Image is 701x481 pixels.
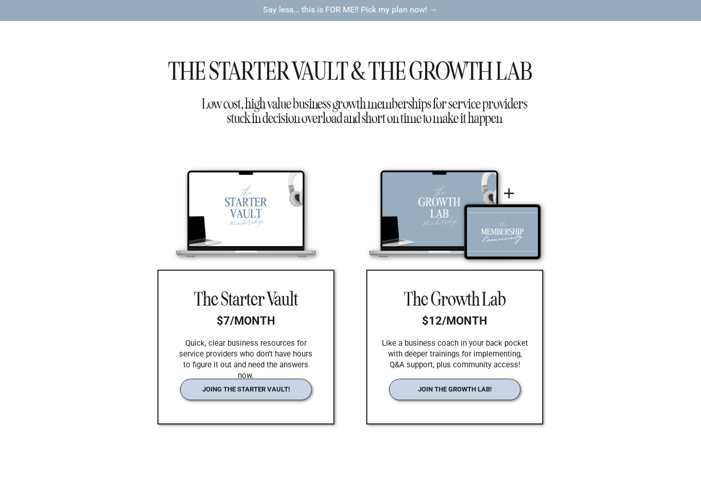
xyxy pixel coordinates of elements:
[395,287,515,307] h3: The Growth Lab
[382,339,529,373] p: Like a business coach in your back pocket with deeper trainings for implementing, Q&A support, pl...
[175,339,317,373] p: Quick, clear business resources for service providers who don’t have hours to figure it out and n...
[141,61,560,88] h2: The Starter Vault & The Growth Lab
[204,313,288,329] p: $7/month
[235,5,466,16] a: Say less... this is FOR ME!! Pick my plan now! →
[401,386,510,394] a: join the growth lab!
[192,386,301,394] a: joing the starter vault!
[192,97,538,126] p: Low cost, high value business growth memberships for service providers stuck in decision overload...
[186,287,306,307] h3: The Starter Vault
[413,313,497,329] p: $12/month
